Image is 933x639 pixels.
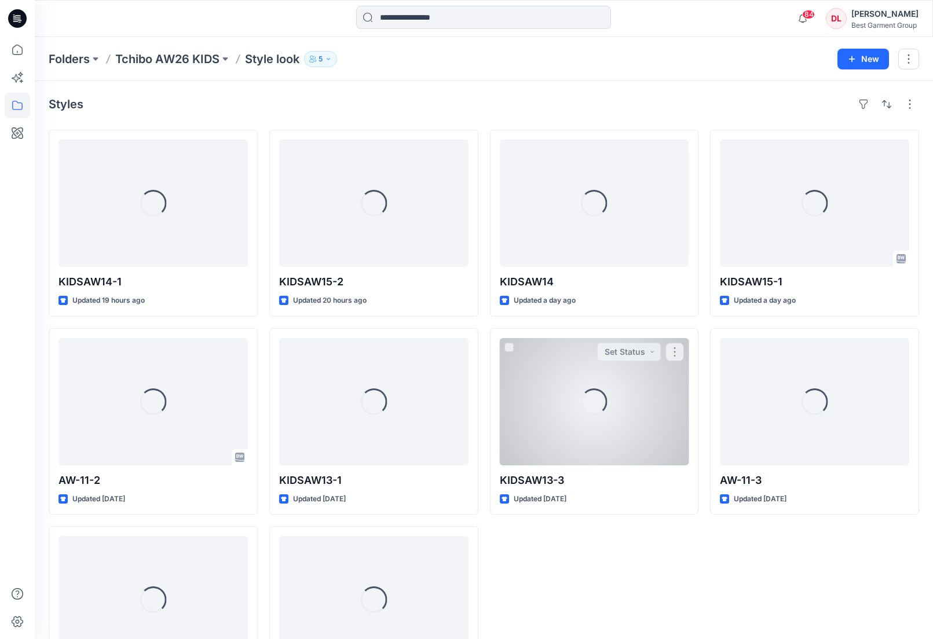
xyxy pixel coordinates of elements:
h4: Styles [49,97,83,111]
div: [PERSON_NAME] [851,7,919,21]
p: KIDSAW13-3 [500,472,689,489]
p: KIDSAW15-1 [720,274,909,290]
p: KIDSAW14 [500,274,689,290]
p: Updated [DATE] [72,493,125,505]
div: Best Garment Group [851,21,919,30]
p: Updated 20 hours ago [293,295,367,307]
a: Folders [49,51,90,67]
p: Updated [DATE] [514,493,566,505]
p: Updated a day ago [514,295,576,307]
p: KIDSAW15-2 [279,274,469,290]
a: Tchibo AW26 KIDS [115,51,219,67]
p: Updated [DATE] [293,493,346,505]
p: Updated a day ago [734,295,796,307]
p: AW-11-2 [58,472,248,489]
p: Style look [245,51,299,67]
button: 5 [304,51,337,67]
span: 84 [802,10,815,19]
p: KIDSAW13-1 [279,472,469,489]
p: KIDSAW14-1 [58,274,248,290]
p: 5 [319,53,323,65]
p: AW-11-3 [720,472,909,489]
p: Updated 19 hours ago [72,295,145,307]
button: New [837,49,889,69]
p: Updated [DATE] [734,493,786,505]
div: DL [826,8,847,29]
